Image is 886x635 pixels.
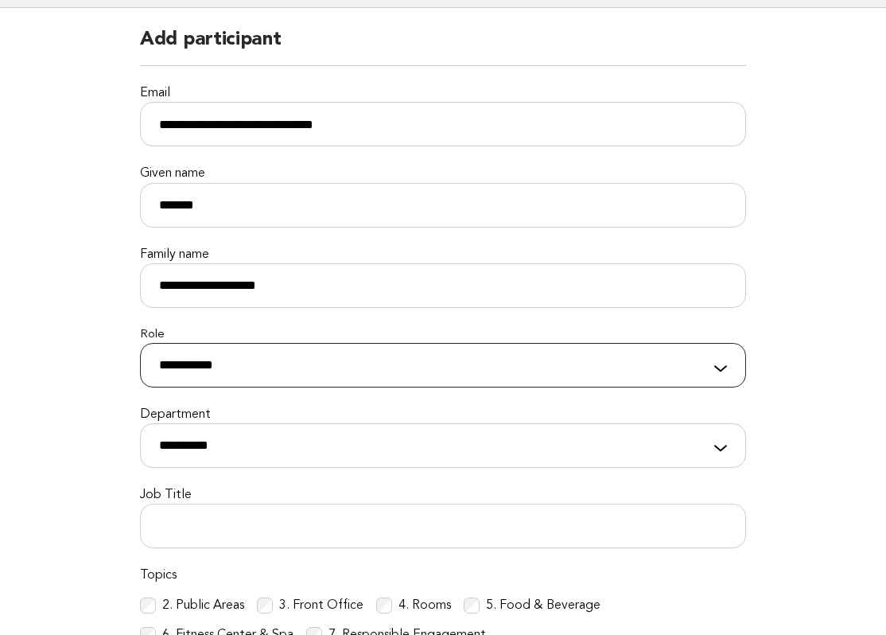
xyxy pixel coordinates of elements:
label: 4. Rooms [398,598,451,614]
label: Role [140,327,746,343]
h2: Add participant [140,27,746,66]
label: Topics [140,567,746,584]
label: Family name [140,247,746,263]
label: 3. Front Office [279,598,363,614]
label: Department [140,407,746,423]
label: Email [140,85,746,102]
label: Given name [140,166,746,182]
label: 5. Food & Beverage [486,598,600,614]
label: Job Title [140,487,746,504]
label: 2. Public Areas [162,598,244,614]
